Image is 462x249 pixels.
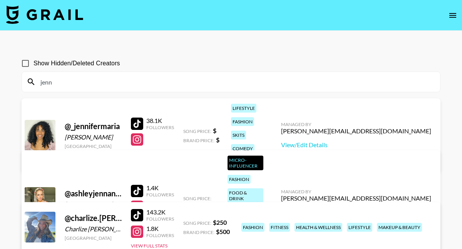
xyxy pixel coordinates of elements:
div: health & wellness [295,223,342,232]
div: Micro-Influencer [228,156,263,170]
div: lifestyle [347,223,372,232]
div: 1.4K [146,184,174,192]
div: 1.8K [146,225,174,232]
div: Managed By [281,121,431,127]
div: Followers [146,232,174,238]
span: Brand Price: [183,138,214,143]
div: [PERSON_NAME] [65,133,122,141]
strong: $ [213,127,216,134]
div: @ _jennifermaria [65,121,122,131]
span: Song Price: [183,128,211,134]
div: Charlize [PERSON_NAME] [65,225,122,233]
div: fashion [231,117,254,126]
div: comedy [231,144,254,153]
span: Brand Price: [183,229,214,235]
div: food & drink [228,188,263,203]
button: open drawer [445,8,460,23]
div: Followers [146,124,174,130]
div: [GEOGRAPHIC_DATA] [65,235,122,241]
span: Song Price: [183,196,211,201]
button: View Full Stats [131,243,167,249]
div: 38.1K [146,117,174,124]
div: [GEOGRAPHIC_DATA] [65,143,122,149]
a: View/Edit Details [281,141,431,149]
div: Managed By [281,189,431,194]
div: [PERSON_NAME] [65,201,122,208]
strong: $ 500 [216,228,230,235]
strong: $ 250 [213,219,227,226]
div: skits [231,131,246,139]
div: fashion [228,175,251,184]
img: Grail Talent [6,5,83,24]
div: fitness [269,223,290,232]
div: lifestyle [231,104,256,113]
input: Search by User Name [36,76,435,88]
strong: $ [216,136,219,143]
div: Followers [146,216,174,222]
div: fashion [241,223,264,232]
div: 143.2K [146,208,174,216]
div: Followers [146,192,174,198]
span: Song Price: [183,220,211,226]
div: @ ashleyjennanewy0rk [65,189,122,198]
div: [PERSON_NAME][EMAIL_ADDRESS][DOMAIN_NAME] [281,194,431,202]
div: [PERSON_NAME][EMAIL_ADDRESS][DOMAIN_NAME] [281,127,431,135]
div: makeup & beauty [377,223,422,232]
div: @ charlize.[PERSON_NAME] [65,213,122,223]
span: Show Hidden/Deleted Creators [33,59,120,68]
